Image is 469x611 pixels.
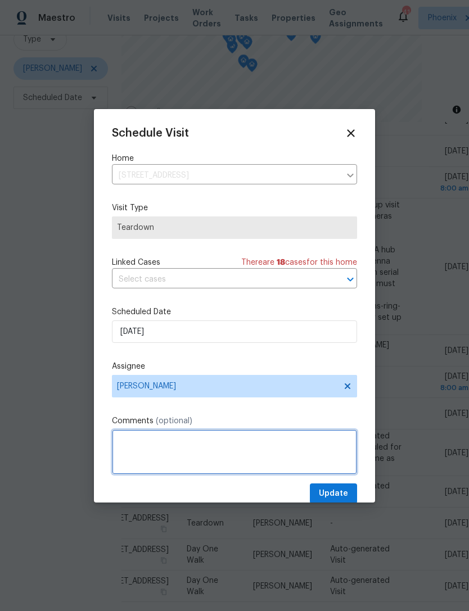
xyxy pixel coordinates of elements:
span: Update [319,487,348,501]
button: Update [310,483,357,504]
input: Select cases [112,271,326,288]
label: Comments [112,415,357,427]
span: [PERSON_NAME] [117,382,337,391]
span: (optional) [156,417,192,425]
label: Home [112,153,357,164]
span: Close [345,127,357,139]
label: Visit Type [112,202,357,214]
input: M/D/YYYY [112,320,357,343]
span: Linked Cases [112,257,160,268]
label: Assignee [112,361,357,372]
span: 18 [277,259,285,266]
button: Open [342,271,358,287]
span: There are case s for this home [241,257,357,268]
label: Scheduled Date [112,306,357,318]
input: Enter in an address [112,167,340,184]
span: Schedule Visit [112,128,189,139]
span: Teardown [117,222,352,233]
